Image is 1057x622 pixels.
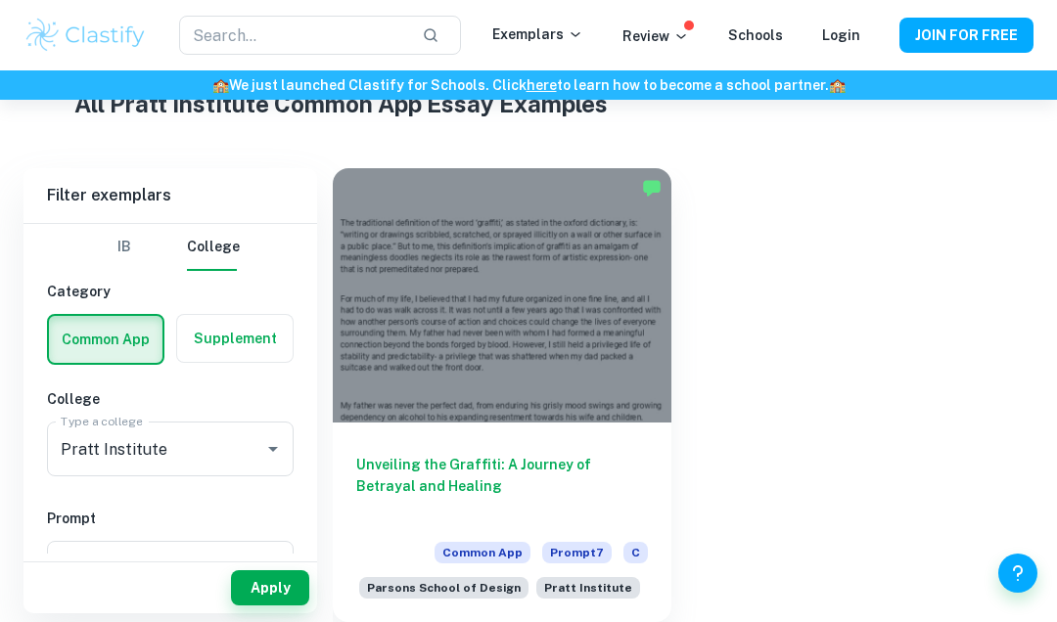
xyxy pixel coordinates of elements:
button: IB [101,224,148,271]
button: Supplement [177,315,293,362]
button: Apply [231,570,309,605]
p: Review [622,25,689,47]
button: JOIN FOR FREE [899,18,1034,53]
button: Common App [49,316,162,363]
button: Help and Feedback [998,554,1037,593]
a: Login [822,27,860,43]
span: Prompt 7 [542,542,612,563]
h6: Filter exemplars [23,168,317,223]
span: C [623,542,648,563]
a: Schools [728,27,783,43]
button: Open [259,435,287,463]
p: Exemplars [492,23,583,45]
a: Unveiling the Graffiti: A Journey of Betrayal and HealingCommon AppPrompt7CParsons School of Desi... [333,168,671,622]
span: 🏫 [212,77,229,93]
a: here [527,77,557,93]
h6: College [47,388,294,410]
span: Common App [435,542,530,563]
h6: Category [47,281,294,302]
button: College [187,224,240,271]
h6: Prompt [47,508,294,529]
label: Type a college [61,413,142,429]
img: Marked [642,178,662,198]
h6: We just launched Clastify for Schools. Click to learn how to become a school partner. [4,74,1053,96]
div: Filter type choice [101,224,240,271]
input: Search... [179,16,406,55]
h6: Unveiling the Graffiti: A Journey of Betrayal and Healing [356,454,648,518]
span: Pratt Institute [536,577,640,599]
span: 🏫 [829,77,846,93]
img: Clastify logo [23,16,148,55]
h1: All Pratt Institute Common App Essay Examples [74,86,984,121]
span: Parsons School of Design [359,577,528,599]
